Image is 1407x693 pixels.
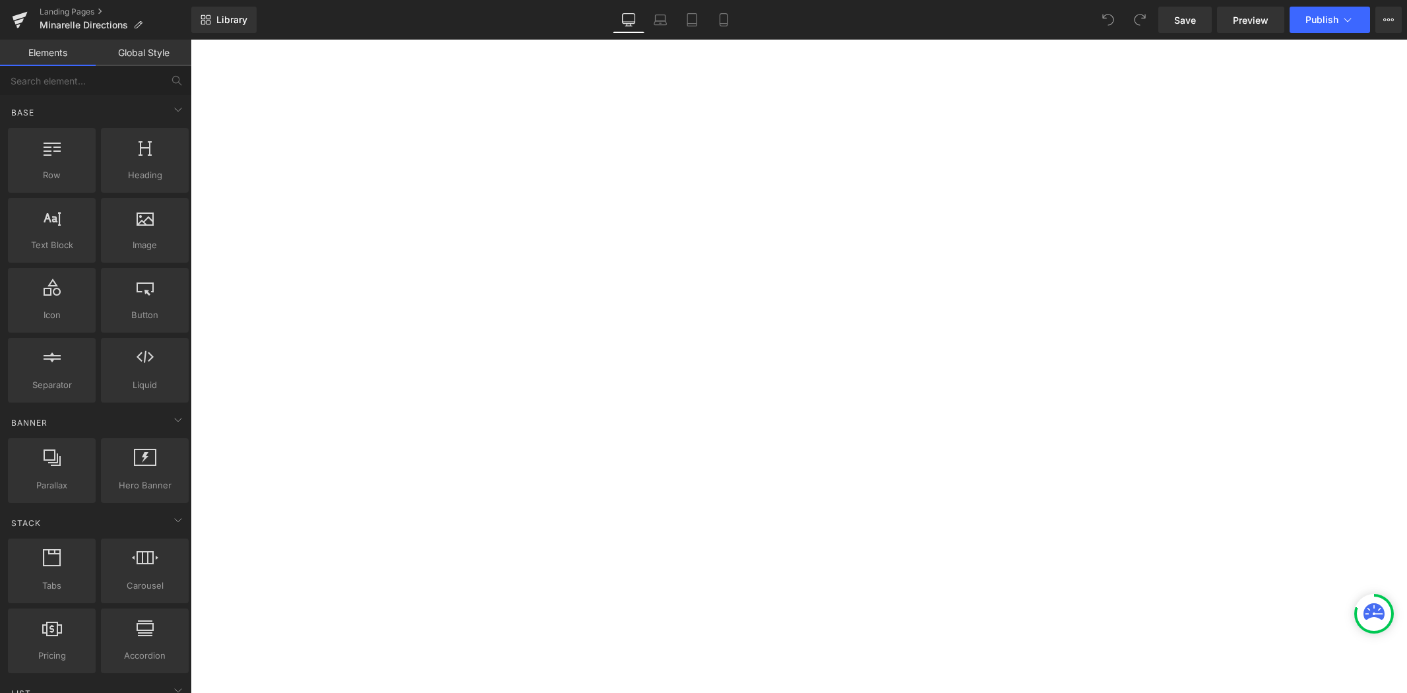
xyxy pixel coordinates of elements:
[12,378,92,392] span: Separator
[105,649,185,663] span: Accordion
[105,478,185,492] span: Hero Banner
[1127,7,1153,33] button: Redo
[1174,13,1196,27] span: Save
[708,7,739,33] a: Mobile
[12,168,92,182] span: Row
[96,40,191,66] a: Global Style
[216,14,247,26] span: Library
[40,7,191,17] a: Landing Pages
[40,20,128,30] span: Minarelle Directions
[1375,7,1402,33] button: More
[105,238,185,252] span: Image
[10,416,49,429] span: Banner
[1305,15,1338,25] span: Publish
[1290,7,1370,33] button: Publish
[613,7,644,33] a: Desktop
[10,106,36,119] span: Base
[12,238,92,252] span: Text Block
[12,579,92,593] span: Tabs
[1233,13,1268,27] span: Preview
[105,378,185,392] span: Liquid
[12,478,92,492] span: Parallax
[105,308,185,322] span: Button
[676,7,708,33] a: Tablet
[12,308,92,322] span: Icon
[12,649,92,663] span: Pricing
[191,7,257,33] a: New Library
[1217,7,1284,33] a: Preview
[10,517,42,529] span: Stack
[105,579,185,593] span: Carousel
[1362,648,1394,680] iframe: Intercom live chat
[644,7,676,33] a: Laptop
[1095,7,1121,33] button: Undo
[105,168,185,182] span: Heading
